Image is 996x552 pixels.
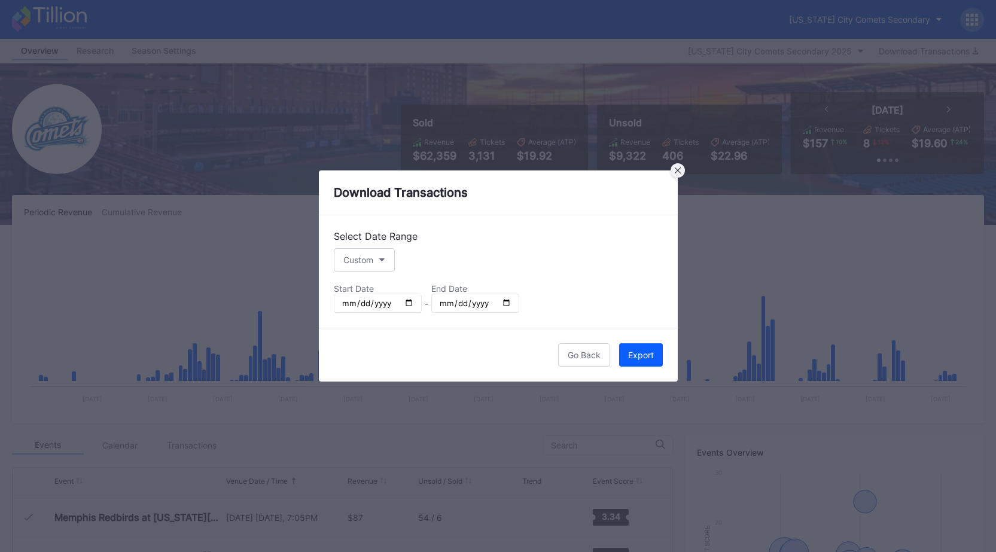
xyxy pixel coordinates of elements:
div: Start Date [334,283,422,294]
div: Download Transactions [319,170,678,215]
div: End Date [431,283,519,294]
div: Go Back [568,350,601,360]
button: Go Back [558,343,610,367]
button: Custom [334,248,395,272]
div: Custom [343,255,373,265]
div: Select Date Range [334,230,663,242]
div: - [425,298,428,309]
div: Export [628,350,654,360]
button: Export [619,343,663,367]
